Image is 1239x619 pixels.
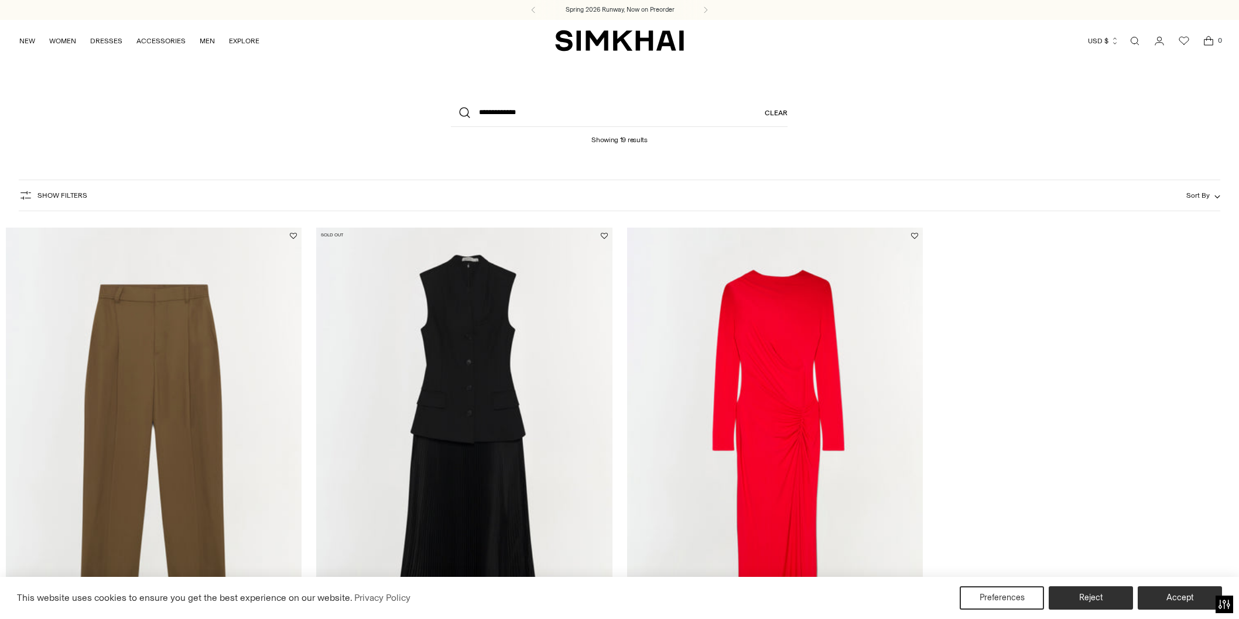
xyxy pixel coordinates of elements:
a: Wishlist [1172,29,1196,53]
a: Open cart modal [1197,29,1220,53]
a: Go to the account page [1148,29,1171,53]
button: Search [451,99,479,127]
a: DRESSES [90,28,122,54]
span: Sort By [1186,191,1210,200]
span: This website uses cookies to ensure you get the best experience on our website. [17,592,352,603]
button: Reject [1049,586,1133,610]
a: Spring 2026 Runway, Now on Preorder [566,5,675,15]
a: ACCESSORIES [136,28,186,54]
a: EXPLORE [229,28,259,54]
button: Show Filters [19,186,87,205]
a: MEN [200,28,215,54]
button: Sort By [1186,189,1220,202]
a: Privacy Policy (opens in a new tab) [352,589,412,607]
a: WOMEN [49,28,76,54]
a: SIMKHAI [555,29,684,52]
a: NEW [19,28,35,54]
button: USD $ [1088,28,1119,54]
iframe: Sign Up via Text for Offers [9,575,118,610]
a: Open search modal [1123,29,1146,53]
span: 0 [1214,35,1225,46]
span: Show Filters [37,191,87,200]
a: Clear [765,99,788,127]
button: Accept [1138,586,1222,610]
h1: Showing 19 results [591,127,648,144]
button: Preferences [960,586,1044,610]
